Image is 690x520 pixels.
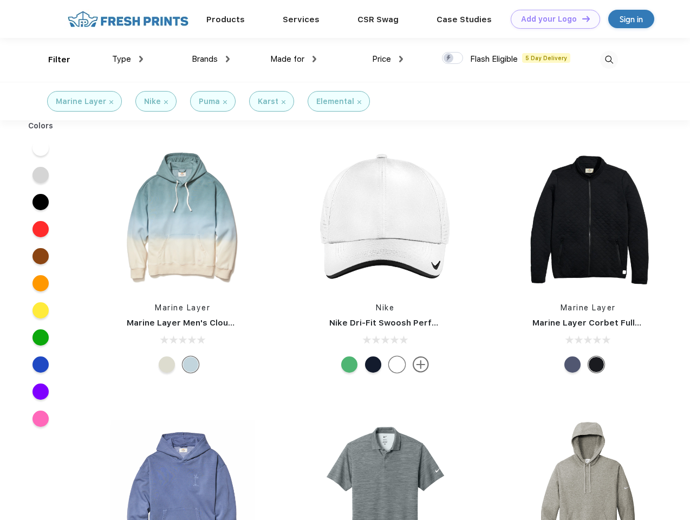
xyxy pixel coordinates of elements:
div: Navy [365,356,381,373]
img: filter_cancel.svg [164,100,168,104]
a: Nike [376,303,394,312]
span: Brands [192,54,218,64]
img: desktop_search.svg [600,51,618,69]
img: dropdown.png [313,56,316,62]
span: Type [112,54,131,64]
img: filter_cancel.svg [282,100,285,104]
div: Navy/Cream [159,356,175,373]
a: Nike Dri-Fit Swoosh Perforated Cap [329,318,479,328]
img: dropdown.png [226,56,230,62]
div: Lucky Green [341,356,357,373]
div: Colors [20,120,62,132]
div: Filter [48,54,70,66]
div: Puma [199,96,220,107]
a: Sign in [608,10,654,28]
div: White [389,356,405,373]
div: Navy [564,356,581,373]
img: filter_cancel.svg [357,100,361,104]
a: Marine Layer Men's Cloud 9 Fleece Hoodie [127,318,303,328]
div: Cool Ombre [183,356,199,373]
div: Karst [258,96,278,107]
div: Sign in [620,13,643,25]
img: func=resize&h=266 [313,147,457,291]
a: Products [206,15,245,24]
span: Price [372,54,391,64]
img: func=resize&h=266 [516,147,660,291]
a: Marine Layer [155,303,210,312]
div: Nike [144,96,161,107]
span: Made for [270,54,304,64]
a: Services [283,15,320,24]
a: Marine Layer [561,303,616,312]
img: func=resize&h=266 [110,147,255,291]
div: Elemental [316,96,354,107]
div: Marine Layer [56,96,106,107]
a: Marine Layer Corbet Full-Zip Jacket [532,318,682,328]
span: Flash Eligible [470,54,518,64]
a: CSR Swag [357,15,399,24]
img: dropdown.png [139,56,143,62]
img: filter_cancel.svg [223,100,227,104]
span: 5 Day Delivery [522,53,570,63]
img: DT [582,16,590,22]
div: Black [588,356,604,373]
img: filter_cancel.svg [109,100,113,104]
img: more.svg [413,356,429,373]
img: dropdown.png [399,56,403,62]
div: Add your Logo [521,15,577,24]
img: fo%20logo%202.webp [64,10,192,29]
